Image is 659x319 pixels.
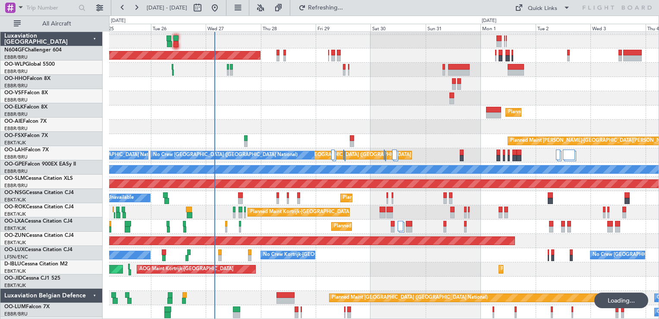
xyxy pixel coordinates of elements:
a: LFSN/ENC [4,254,28,260]
a: EBBR/BRU [4,68,28,75]
a: OO-LUXCessna Citation CJ4 [4,247,72,252]
div: Planned Maint Kortrijk-[GEOGRAPHIC_DATA] [334,220,434,233]
a: OO-GPEFalcon 900EX EASy II [4,162,76,167]
a: EBBR/BRU [4,111,28,118]
div: Planned Maint Kortrijk-[GEOGRAPHIC_DATA] [343,191,443,204]
span: OO-HHO [4,76,27,81]
span: OO-GPE [4,162,25,167]
a: EBKT/KJK [4,225,26,232]
a: EBKT/KJK [4,197,26,203]
a: OO-ZUNCessna Citation CJ4 [4,233,74,238]
a: EBKT/KJK [4,140,26,146]
div: Sun 31 [426,24,480,32]
div: Planned Maint [GEOGRAPHIC_DATA] ([GEOGRAPHIC_DATA] National) [276,149,433,162]
a: OO-LAHFalcon 7X [4,147,49,153]
span: D-IBLU [4,262,21,267]
span: OO-LAH [4,147,25,153]
div: Tue 2 [536,24,590,32]
div: Planned Maint [GEOGRAPHIC_DATA] ([GEOGRAPHIC_DATA]) [508,106,644,119]
a: OO-HHOFalcon 8X [4,76,50,81]
div: Tue 26 [151,24,206,32]
span: OO-LUX [4,247,25,252]
span: OO-ELK [4,105,24,110]
div: Planned Maint Kortrijk-[GEOGRAPHIC_DATA] [250,206,351,219]
div: Mon 25 [96,24,151,32]
a: OO-NSGCessna Citation CJ4 [4,190,74,195]
a: EBBR/BRU [4,97,28,103]
div: No Crew Kortrijk-[GEOGRAPHIC_DATA] [263,249,352,262]
div: Loading... [594,293,648,308]
div: No Crew [GEOGRAPHIC_DATA] ([GEOGRAPHIC_DATA] National) [153,149,298,162]
a: OO-LXACessna Citation CJ4 [4,219,72,224]
a: EBBR/BRU [4,311,28,317]
a: OO-AIEFalcon 7X [4,119,47,124]
span: [DATE] - [DATE] [147,4,187,12]
span: N604GF [4,48,25,53]
span: OO-NSG [4,190,26,195]
a: EBKT/KJK [4,268,26,274]
a: D-IBLUCessna Citation M2 [4,262,68,267]
a: EBBR/BRU [4,83,28,89]
a: OO-ROKCessna Citation CJ4 [4,204,74,210]
div: Sat 30 [370,24,425,32]
a: N604GFChallenger 604 [4,48,62,53]
div: Wed 27 [206,24,260,32]
input: Trip Number [26,1,76,14]
div: Quick Links [528,4,557,13]
div: [DATE] [111,17,126,25]
div: A/C Unavailable [98,191,134,204]
span: OO-ZUN [4,233,26,238]
span: OO-VSF [4,90,24,96]
div: Thu 28 [261,24,316,32]
a: EBBR/BRU [4,154,28,160]
div: Planned Maint Kortrijk-[GEOGRAPHIC_DATA] [501,263,602,276]
a: EBKT/KJK [4,211,26,217]
span: OO-WLP [4,62,25,67]
span: All Aircraft [22,21,91,27]
a: EBBR/BRU [4,125,28,132]
a: EBKT/KJK [4,239,26,246]
span: OO-AIE [4,119,23,124]
a: OO-VSFFalcon 8X [4,90,48,96]
a: OO-FSXFalcon 7X [4,133,48,138]
span: Refreshing... [308,5,344,11]
a: EBBR/BRU [4,168,28,175]
a: OO-ELKFalcon 8X [4,105,47,110]
a: EBKT/KJK [4,282,26,289]
a: OO-LUMFalcon 7X [4,304,50,309]
button: All Aircraft [9,17,94,31]
a: EBBR/BRU [4,182,28,189]
a: OO-WLPGlobal 5500 [4,62,55,67]
span: OO-LUM [4,304,26,309]
span: OO-SLM [4,176,25,181]
a: EBBR/BRU [4,54,28,61]
div: Planned Maint [GEOGRAPHIC_DATA] ([GEOGRAPHIC_DATA] National) [332,291,488,304]
span: OO-JID [4,276,22,281]
span: OO-ROK [4,204,26,210]
a: OO-SLMCessna Citation XLS [4,176,73,181]
div: Fri 29 [316,24,370,32]
div: Wed 3 [590,24,645,32]
div: [DATE] [482,17,496,25]
button: Quick Links [511,1,574,15]
span: OO-FSX [4,133,24,138]
span: OO-LXA [4,219,25,224]
button: Refreshing... [295,1,346,15]
a: OO-JIDCessna CJ1 525 [4,276,60,281]
div: Mon 1 [480,24,535,32]
div: AOG Maint Kortrijk-[GEOGRAPHIC_DATA] [139,263,233,276]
